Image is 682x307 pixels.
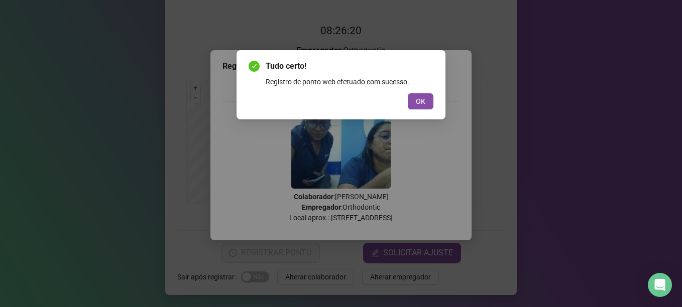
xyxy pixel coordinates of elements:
div: Open Intercom Messenger [648,273,672,297]
div: Registro de ponto web efetuado com sucesso. [266,76,433,87]
span: OK [416,96,425,107]
span: check-circle [249,61,260,72]
span: Tudo certo! [266,60,433,72]
button: OK [408,93,433,109]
